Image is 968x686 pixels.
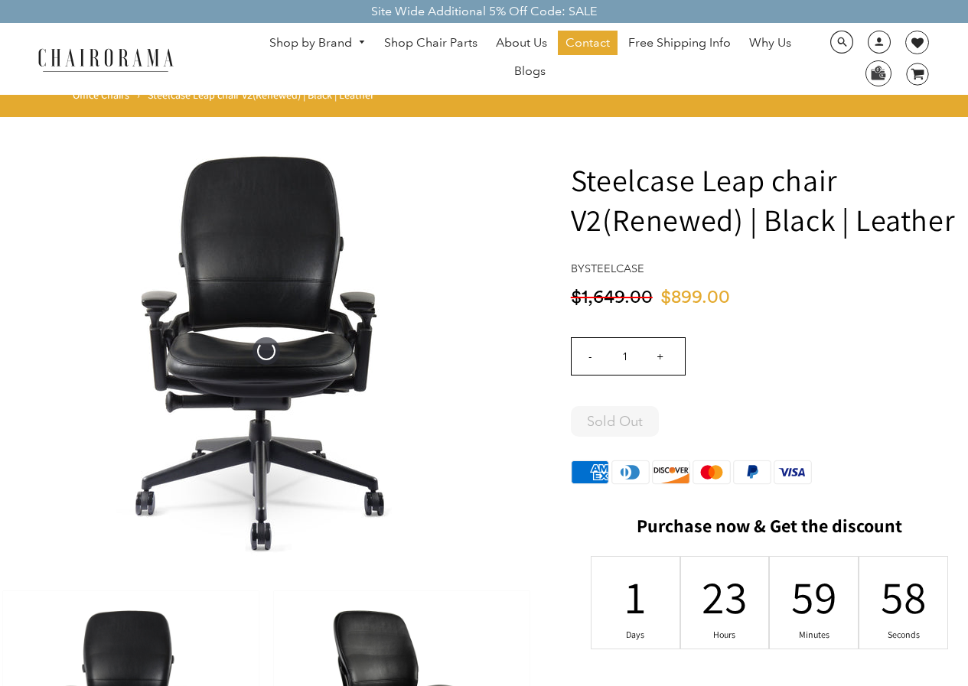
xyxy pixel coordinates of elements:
span: Why Us [749,35,791,51]
span: About Us [496,35,547,51]
span: Contact [565,35,610,51]
button: Sold Out [571,406,659,437]
h4: by [571,262,968,275]
span: $1,649.00 [571,288,653,307]
span: Blogs [514,63,546,80]
div: Days [626,629,645,641]
span: $899.00 [660,288,730,307]
a: Shop Chair Parts [376,31,485,55]
div: 23 [715,567,735,626]
div: Minutes [804,629,823,641]
span: Shop Chair Parts [384,35,477,51]
a: Why Us [741,31,799,55]
div: Hours [715,629,735,641]
span: Free Shipping Info [628,35,731,51]
div: 59 [804,567,823,626]
nav: breadcrumbs [73,88,380,109]
a: Blogs [507,59,553,83]
div: 1 [626,567,645,626]
a: Contact [558,31,618,55]
span: Sold Out [587,413,643,430]
a: About Us [488,31,555,55]
a: Free Shipping Info [621,31,738,55]
input: - [572,338,608,375]
div: 58 [894,567,913,626]
div: Seconds [894,629,913,641]
img: chairorama [29,46,182,73]
a: Steelcase Leap chair V2(Renewed) | Black | Leather - chairorama [37,342,496,358]
input: + [642,338,679,375]
h1: Steelcase Leap chair V2(Renewed) | Black | Leather [571,160,968,239]
img: Steelcase Leap chair V2(Renewed) | Black | Leather - chairorama [37,122,496,580]
a: Steelcase [585,262,644,275]
img: WhatsApp_Image_2024-07-12_at_16.23.01.webp [866,61,890,84]
a: Shop by Brand [262,31,373,55]
nav: DesktopNavigation [247,31,813,87]
h2: Purchase now & Get the discount [571,515,968,545]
